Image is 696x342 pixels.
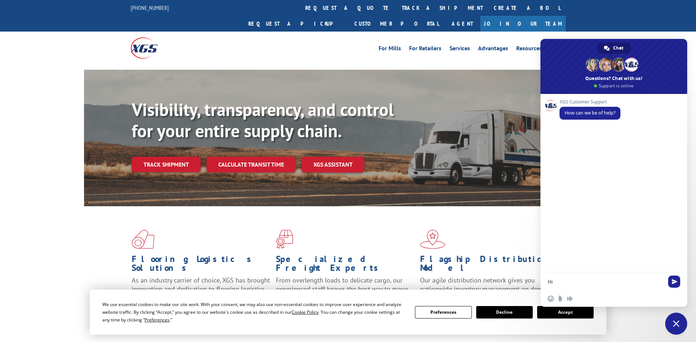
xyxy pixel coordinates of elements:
[132,98,394,142] b: Visibility, transparency, and control for your entire supply chain.
[276,230,293,249] img: xgs-icon-focused-on-flooring-red
[565,110,615,116] span: How can we be of help?
[102,301,406,324] div: We use essential cookies to make our site work. With your consent, we may also use non-essential ...
[415,306,471,319] button: Preferences
[292,309,318,315] span: Cookie Policy
[90,290,606,335] div: Cookie Consent Prompt
[302,157,364,172] a: XGS ASSISTANT
[349,16,444,32] a: Customer Portal
[668,276,680,288] span: Send
[420,255,559,276] h1: Flagship Distribution Model
[478,46,508,54] a: Advantages
[449,46,470,54] a: Services
[560,99,620,105] span: XGS Customer Support
[548,279,664,285] textarea: Compose your message...
[132,255,270,276] h1: Flooring Logistics Solutions
[557,296,563,302] span: Send a file
[207,157,296,172] a: Calculate transit time
[567,296,573,302] span: Audio message
[420,230,445,249] img: xgs-icon-flagship-distribution-model-red
[379,46,401,54] a: For Mills
[132,157,201,172] a: Track shipment
[444,16,480,32] a: Agent
[409,46,441,54] a: For Retailers
[145,317,170,323] span: Preferences
[480,16,566,32] a: Join Our Team
[243,16,349,32] a: Request a pickup
[476,306,533,319] button: Decline
[665,313,687,335] div: Close chat
[548,296,554,302] span: Insert an emoji
[537,306,594,319] button: Accept
[276,276,415,309] p: From overlength loads to delicate cargo, our experienced staff knows the best way to move your fr...
[613,43,623,54] span: Chat
[516,46,542,54] a: Resources
[420,276,555,293] span: Our agile distribution network gives you nationwide inventory management on demand.
[132,276,270,302] span: As an industry carrier of choice, XGS has brought innovation and dedication to flooring logistics...
[597,43,631,54] div: Chat
[132,230,154,249] img: xgs-icon-total-supply-chain-intelligence-red
[276,255,415,276] h1: Specialized Freight Experts
[131,4,169,11] a: [PHONE_NUMBER]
